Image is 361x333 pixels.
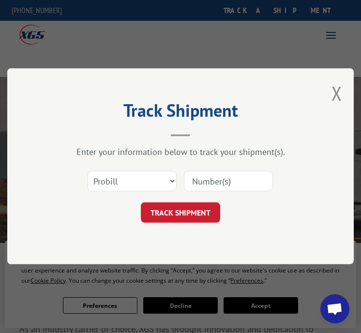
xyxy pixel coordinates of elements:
[331,80,342,106] button: Close modal
[56,104,305,122] h2: Track Shipment
[320,294,349,323] div: Open chat
[56,147,305,158] div: Enter your information below to track your shipment(s).
[184,171,273,192] input: Number(s)
[141,203,220,223] button: TRACK SHIPMENT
